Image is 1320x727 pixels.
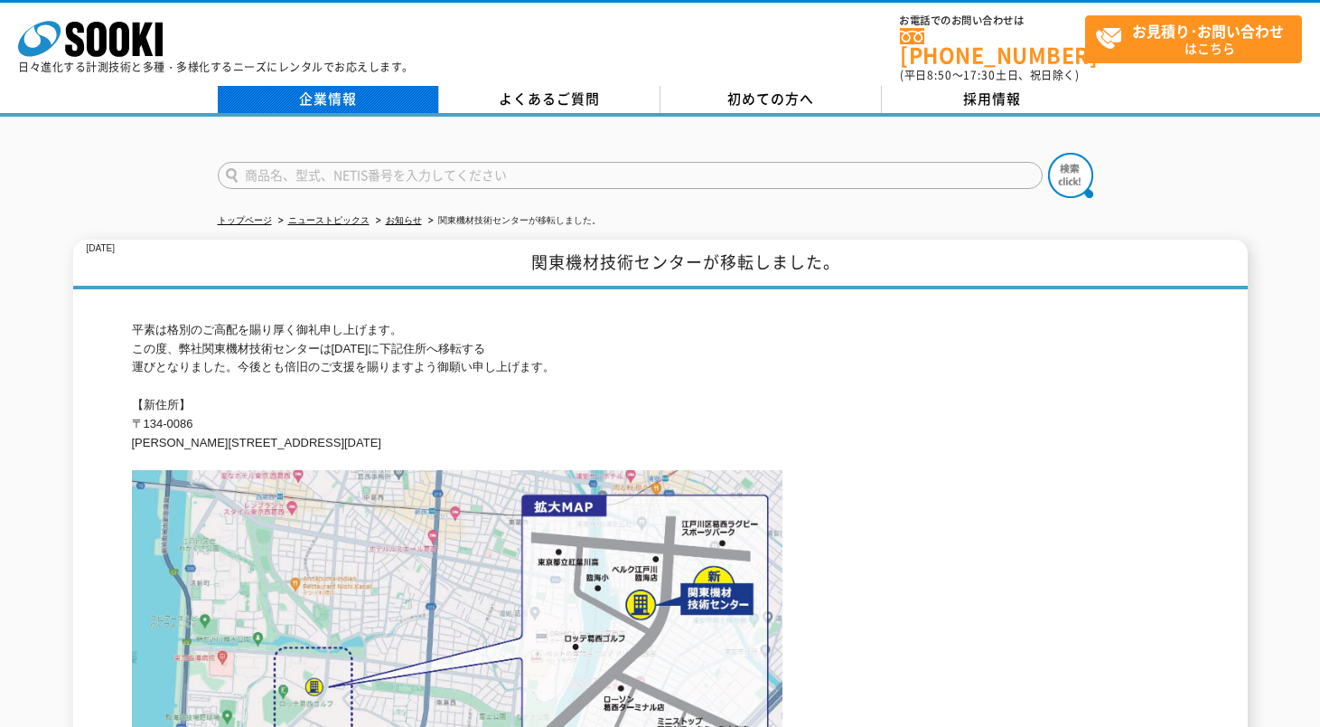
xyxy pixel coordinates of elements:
[218,215,272,225] a: トップページ
[218,162,1043,189] input: 商品名、型式、NETIS番号を入力してください
[1132,20,1284,42] strong: お見積り･お問い合わせ
[1095,16,1301,61] span: はこちら
[727,89,814,109] span: 初めての方へ
[386,215,422,225] a: お知らせ
[1085,15,1302,63] a: お見積り･お問い合わせはこちら
[425,212,601,231] li: 関東機材技術センターが移転しました。
[1048,153,1093,198] img: btn_search.png
[882,86,1103,113] a: 採用情報
[87,240,115,259] p: [DATE]
[927,67,952,83] span: 8:50
[132,321,1189,453] p: 平素は格別のご高配を賜り厚く御礼申し上げます。 この度、弊社関東機材技術センターは[DATE]に下記住所へ移転する 運びとなりました。今後とも倍旧のご支援を賜りますよう御願い申し上げます。 【新...
[660,86,882,113] a: 初めての方へ
[288,215,370,225] a: ニューストピックス
[439,86,660,113] a: よくあるご質問
[900,15,1085,26] span: お電話でのお問い合わせは
[963,67,996,83] span: 17:30
[73,240,1248,289] h1: 関東機材技術センターが移転しました。
[900,28,1085,65] a: [PHONE_NUMBER]
[218,86,439,113] a: 企業情報
[18,61,414,72] p: 日々進化する計測技術と多種・多様化するニーズにレンタルでお応えします。
[900,67,1079,83] span: (平日 ～ 土日、祝日除く)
